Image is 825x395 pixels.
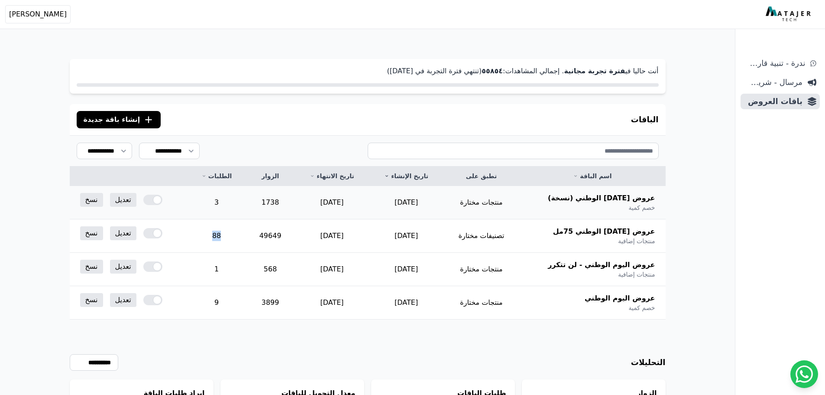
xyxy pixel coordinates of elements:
[80,193,103,207] a: نسخ
[197,172,235,180] a: الطلبات
[618,237,655,245] span: منتجات إضافية
[246,286,295,320] td: 3899
[77,111,161,128] button: إنشاء باقة جديدة
[110,193,136,207] a: تعديل
[369,219,443,253] td: [DATE]
[187,219,246,253] td: 88
[77,66,659,76] p: أنت حاليا في . إجمالي المشاهدات: (تنتهي فترة التجربة في [DATE])
[631,356,666,369] h3: التحليلات
[628,203,655,212] span: خصم كمية
[482,67,503,75] strong: ٥٥٨٥٤
[618,270,655,279] span: منتجات إضافية
[246,219,295,253] td: 49649
[553,226,655,237] span: عروض [DATE] الوطني 75مل
[246,166,295,186] th: الزوار
[5,5,71,23] button: [PERSON_NAME]
[305,172,359,180] a: تاريخ الانتهاء
[80,293,103,307] a: نسخ
[369,253,443,286] td: [DATE]
[744,76,802,88] span: مرسال - شريط دعاية
[295,253,369,286] td: [DATE]
[246,253,295,286] td: 568
[187,186,246,219] td: 3
[246,186,295,219] td: 1738
[443,186,520,219] td: منتجات مختارة
[80,260,103,274] a: نسخ
[631,114,659,126] h3: الباقات
[295,286,369,320] td: [DATE]
[443,166,520,186] th: تطبق على
[295,219,369,253] td: [DATE]
[564,67,625,75] strong: فترة تجربة مجانية
[110,293,136,307] a: تعديل
[766,7,813,22] img: MatajerTech Logo
[548,193,655,203] span: عروض [DATE] الوطني (نسخة)
[628,304,655,312] span: خصم كمية
[187,253,246,286] td: 1
[744,57,805,69] span: ندرة - تنبية قارب علي النفاذ
[443,253,520,286] td: منتجات مختارة
[295,186,369,219] td: [DATE]
[443,286,520,320] td: منتجات مختارة
[585,293,655,304] span: عروض اليوم الوطني
[530,172,655,180] a: اسم الباقة
[369,286,443,320] td: [DATE]
[380,172,433,180] a: تاريخ الإنشاء
[9,9,67,20] span: [PERSON_NAME]
[187,286,246,320] td: 9
[744,95,802,108] span: باقات العروض
[80,226,103,240] a: نسخ
[84,114,140,125] span: إنشاء باقة جديدة
[369,186,443,219] td: [DATE]
[443,219,520,253] td: تصنيفات مختارة
[548,260,655,270] span: عروض اليوم الوطني - لن تتكرر
[110,226,136,240] a: تعديل
[110,260,136,274] a: تعديل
